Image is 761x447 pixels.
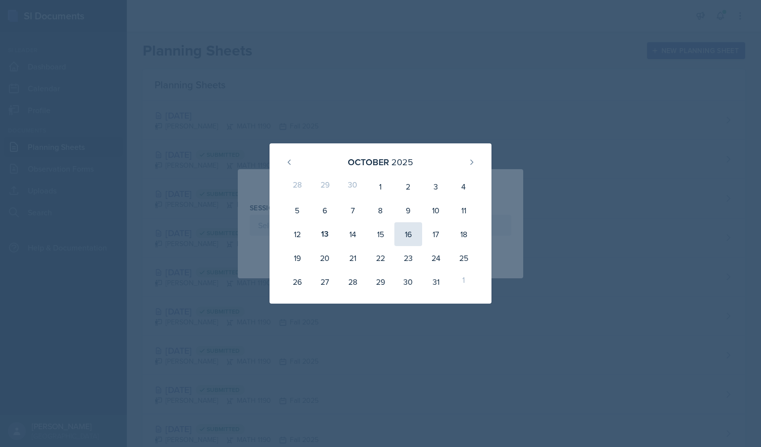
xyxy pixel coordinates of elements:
div: 11 [450,198,478,222]
div: 13 [311,222,339,246]
div: 24 [422,246,450,270]
div: 8 [367,198,394,222]
div: 22 [367,246,394,270]
div: 21 [339,246,367,270]
div: 5 [283,198,311,222]
div: 18 [450,222,478,246]
div: 26 [283,270,311,294]
div: 23 [394,246,422,270]
div: 16 [394,222,422,246]
div: 7 [339,198,367,222]
div: 17 [422,222,450,246]
div: 29 [367,270,394,294]
div: 30 [394,270,422,294]
div: 27 [311,270,339,294]
div: 31 [422,270,450,294]
div: 9 [394,198,422,222]
div: 15 [367,222,394,246]
div: 29 [311,175,339,198]
div: 28 [339,270,367,294]
div: 14 [339,222,367,246]
div: 3 [422,175,450,198]
div: 1 [367,175,394,198]
div: 2 [394,175,422,198]
div: 10 [422,198,450,222]
div: 20 [311,246,339,270]
div: 1 [450,270,478,294]
div: 19 [283,246,311,270]
div: 6 [311,198,339,222]
div: 4 [450,175,478,198]
div: 28 [283,175,311,198]
div: 2025 [391,155,413,169]
div: 25 [450,246,478,270]
div: 12 [283,222,311,246]
div: October [348,155,389,169]
div: 30 [339,175,367,198]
